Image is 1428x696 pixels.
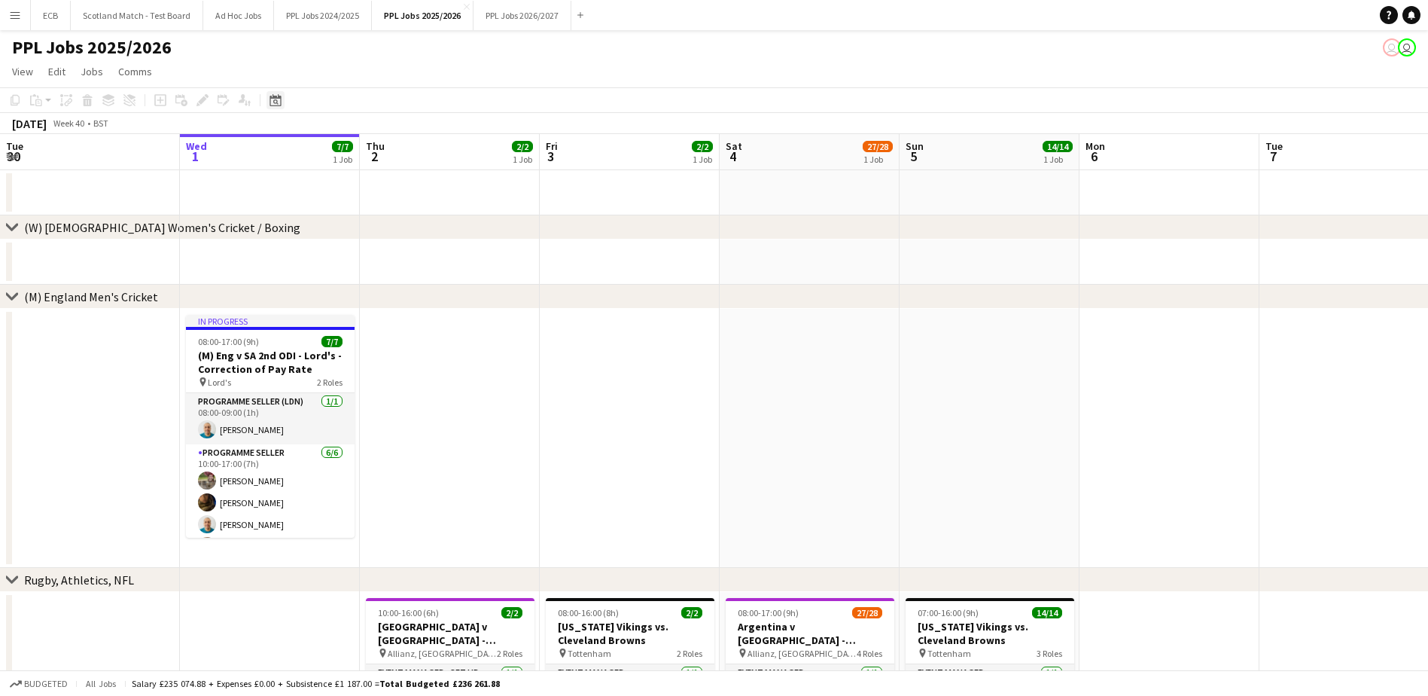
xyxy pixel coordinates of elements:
span: 27/28 [863,141,893,152]
span: 2/2 [501,607,522,618]
span: 2 [364,148,385,165]
span: 4 [723,148,742,165]
div: Rugby, Athletics, NFL [24,572,134,588]
span: Sun [906,139,924,153]
span: 2 Roles [317,377,343,388]
h1: PPL Jobs 2025/2026 [12,36,172,59]
span: 7/7 [332,141,353,152]
span: 08:00-16:00 (8h) [558,607,619,618]
span: Jobs [81,65,103,78]
div: 1 Job [513,154,532,165]
div: Salary £235 074.88 + Expenses £0.00 + Subsistence £1 187.00 = [132,678,500,689]
h3: [GEOGRAPHIC_DATA] v [GEOGRAPHIC_DATA] - Allianz, [GEOGRAPHIC_DATA] - Setup [366,620,534,647]
a: Jobs [75,62,109,81]
div: In progress [186,315,355,327]
h3: [US_STATE] Vikings vs. Cleveland Browns [906,620,1074,647]
span: Wed [186,139,207,153]
span: 4 Roles [857,648,882,659]
app-card-role: Programme Seller (LDN)1/108:00-09:00 (1h)[PERSON_NAME] [186,393,355,444]
span: Comms [118,65,152,78]
button: PPL Jobs 2025/2026 [372,1,473,30]
div: [DATE] [12,116,47,131]
span: 2/2 [681,607,702,618]
span: Tottenham [927,648,971,659]
span: 08:00-17:00 (9h) [198,336,259,347]
span: 10:00-16:00 (6h) [378,607,439,618]
div: (M) England Men's Cricket [24,289,158,304]
button: PPL Jobs 2026/2027 [473,1,571,30]
span: Thu [366,139,385,153]
button: ECB [31,1,71,30]
span: 5 [903,148,924,165]
span: Budgeted [24,679,68,689]
button: Scotland Match - Test Board [71,1,203,30]
span: 3 Roles [1037,648,1062,659]
span: 2/2 [512,141,533,152]
app-card-role: Programme Seller6/610:00-17:00 (7h)[PERSON_NAME][PERSON_NAME][PERSON_NAME] [186,444,355,605]
span: 07:00-16:00 (9h) [918,607,979,618]
span: Lord's [208,377,231,388]
button: Budgeted [8,676,70,692]
span: 14/14 [1032,607,1062,618]
span: Week 40 [50,118,87,129]
span: 7/7 [321,336,343,347]
a: Edit [42,62,72,81]
span: View [12,65,33,78]
h3: (M) Eng v SA 2nd ODI - Lord's - Correction of Pay Rate [186,349,355,376]
div: 1 Job [1043,154,1072,165]
span: Sat [726,139,742,153]
span: Total Budgeted £236 261.88 [379,678,500,689]
span: Mon [1085,139,1105,153]
span: 2/2 [692,141,713,152]
span: Allianz, [GEOGRAPHIC_DATA] [747,648,857,659]
span: 2 Roles [497,648,522,659]
span: 30 [4,148,23,165]
span: 3 [543,148,558,165]
span: Allianz, [GEOGRAPHIC_DATA] [388,648,497,659]
button: Ad Hoc Jobs [203,1,274,30]
app-job-card: In progress08:00-17:00 (9h)7/7(M) Eng v SA 2nd ODI - Lord's - Correction of Pay Rate Lord's2 Role... [186,315,355,538]
span: Fri [546,139,558,153]
span: 14/14 [1043,141,1073,152]
span: 27/28 [852,607,882,618]
h3: [US_STATE] Vikings vs. Cleveland Browns [546,620,714,647]
app-user-avatar: Jane Barron [1383,38,1401,56]
span: 6 [1083,148,1105,165]
span: 08:00-17:00 (9h) [738,607,799,618]
div: BST [93,118,108,129]
span: 1 [184,148,207,165]
div: 1 Job [693,154,712,165]
span: Tue [1265,139,1283,153]
app-user-avatar: Jane Barron [1398,38,1416,56]
div: 1 Job [863,154,892,165]
h3: Argentina v [GEOGRAPHIC_DATA] - Allianz, [GEOGRAPHIC_DATA] - 15:10 KO [726,620,894,647]
span: 7 [1263,148,1283,165]
span: 2 Roles [677,648,702,659]
span: Tottenham [568,648,611,659]
button: PPL Jobs 2024/2025 [274,1,372,30]
div: (W) [DEMOGRAPHIC_DATA] Women's Cricket / Boxing [24,220,300,235]
a: View [6,62,39,81]
span: Tue [6,139,23,153]
a: Comms [112,62,158,81]
div: 1 Job [333,154,352,165]
span: All jobs [83,678,119,689]
span: Edit [48,65,65,78]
